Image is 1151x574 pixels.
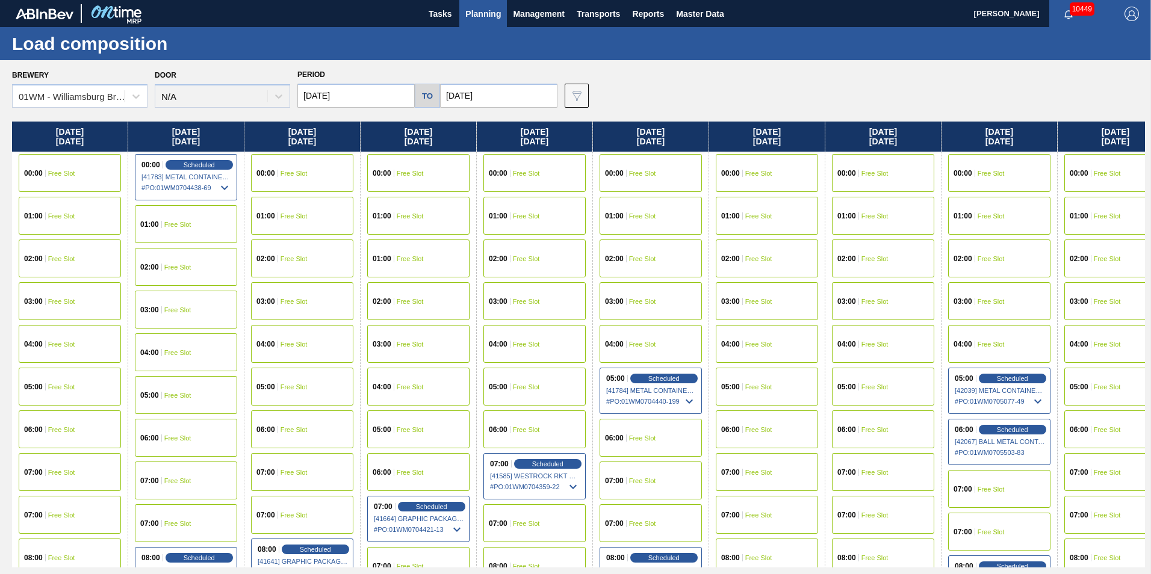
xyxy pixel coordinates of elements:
[1070,255,1088,262] span: 02:00
[1094,212,1121,220] span: Free Slot
[721,298,740,305] span: 03:00
[48,170,75,177] span: Free Slot
[745,511,772,519] span: Free Slot
[1070,170,1088,177] span: 00:00
[632,7,664,21] span: Reports
[155,71,176,79] label: Door
[721,511,740,519] span: 07:00
[489,255,507,262] span: 02:00
[978,170,1005,177] span: Free Slot
[140,264,159,271] span: 02:00
[489,383,507,390] span: 05:00
[513,426,540,433] span: Free Slot
[373,383,391,390] span: 04:00
[374,515,464,522] span: [41664] GRAPHIC PACKAGING INTERNATIONA - 0008221069
[140,520,159,527] span: 07:00
[397,298,424,305] span: Free Slot
[721,170,740,177] span: 00:00
[513,255,540,262] span: Free Slot
[532,460,563,468] span: Scheduled
[256,298,275,305] span: 03:00
[128,122,244,152] div: [DATE] [DATE]
[281,511,308,519] span: Free Slot
[606,375,625,382] span: 05:00
[490,472,580,480] span: [41585] WESTROCK RKT COMPANY CORRUGATE - 0008307379
[244,122,360,152] div: [DATE] [DATE]
[861,170,889,177] span: Free Slot
[140,221,159,228] span: 01:00
[12,37,226,51] h1: Load composition
[837,170,856,177] span: 00:00
[373,212,391,220] span: 01:00
[141,554,160,561] span: 08:00
[861,426,889,433] span: Free Slot
[373,426,391,433] span: 05:00
[164,264,191,271] span: Free Slot
[1094,383,1121,390] span: Free Slot
[513,520,540,527] span: Free Slot
[837,383,856,390] span: 05:00
[141,173,232,181] span: [41783] METAL CONTAINER CORPORATION - 0008219743
[861,383,889,390] span: Free Slot
[955,426,973,433] span: 06:00
[140,434,159,442] span: 06:00
[397,170,424,177] span: Free Slot
[1070,298,1088,305] span: 03:00
[569,88,584,103] img: icon-filter-gray
[1070,426,1088,433] span: 06:00
[629,341,656,348] span: Free Slot
[954,486,972,493] span: 07:00
[24,212,43,220] span: 01:00
[513,383,540,390] span: Free Slot
[721,554,740,561] span: 08:00
[184,554,215,561] span: Scheduled
[861,212,889,220] span: Free Slot
[721,383,740,390] span: 05:00
[48,383,75,390] span: Free Slot
[954,341,972,348] span: 04:00
[721,255,740,262] span: 02:00
[954,255,972,262] span: 02:00
[605,170,624,177] span: 00:00
[605,255,624,262] span: 02:00
[373,298,391,305] span: 02:00
[745,341,772,348] span: Free Slot
[24,511,43,519] span: 07:00
[745,170,772,177] span: Free Slot
[978,528,1005,535] span: Free Slot
[745,212,772,220] span: Free Slot
[374,503,392,510] span: 07:00
[184,161,215,168] span: Scheduled
[721,341,740,348] span: 04:00
[861,554,889,561] span: Free Slot
[256,426,275,433] span: 06:00
[1125,7,1139,21] img: Logout
[513,7,565,21] span: Management
[140,306,159,313] span: 03:00
[281,383,308,390] span: Free Slot
[256,511,275,519] span: 07:00
[141,181,232,195] span: # PO : 01WM0704438-69
[489,341,507,348] span: 04:00
[1049,5,1088,22] button: Notifications
[955,387,1045,394] span: [42039] METAL CONTAINER CORPORATION - 0008219743
[721,426,740,433] span: 06:00
[745,426,772,433] span: Free Slot
[837,212,856,220] span: 01:00
[978,486,1005,493] span: Free Slot
[140,349,159,356] span: 04:00
[1070,212,1088,220] span: 01:00
[256,170,275,177] span: 00:00
[48,212,75,220] span: Free Slot
[489,426,507,433] span: 06:00
[397,341,424,348] span: Free Slot
[997,426,1028,433] span: Scheduled
[955,438,1045,445] span: [42067] BALL METAL CONTAINER GROUP - 0008342641
[281,255,308,262] span: Free Slot
[955,375,973,382] span: 05:00
[745,298,772,305] span: Free Slot
[745,255,772,262] span: Free Slot
[954,298,972,305] span: 03:00
[416,503,447,510] span: Scheduled
[629,434,656,442] span: Free Slot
